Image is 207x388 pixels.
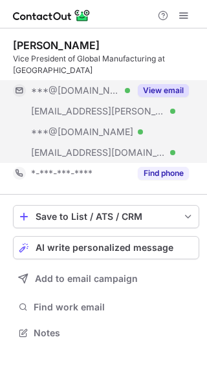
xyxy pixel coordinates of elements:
[13,267,199,290] button: Add to email campaign
[34,327,194,339] span: Notes
[13,236,199,259] button: AI write personalized message
[13,39,100,52] div: [PERSON_NAME]
[31,126,133,138] span: ***@[DOMAIN_NAME]
[138,167,189,180] button: Reveal Button
[31,105,166,117] span: [EMAIL_ADDRESS][PERSON_NAME][DOMAIN_NAME]
[31,147,166,158] span: [EMAIL_ADDRESS][DOMAIN_NAME]
[13,53,199,76] div: Vice President of Global Manufacturing at [GEOGRAPHIC_DATA]
[35,274,138,284] span: Add to email campaign
[36,242,173,253] span: AI write personalized message
[34,301,194,313] span: Find work email
[13,8,91,23] img: ContactOut v5.3.10
[13,298,199,316] button: Find work email
[36,211,177,222] div: Save to List / ATS / CRM
[138,84,189,97] button: Reveal Button
[13,205,199,228] button: save-profile-one-click
[31,85,120,96] span: ***@[DOMAIN_NAME]
[13,324,199,342] button: Notes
